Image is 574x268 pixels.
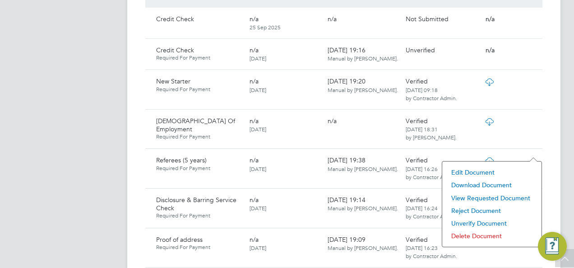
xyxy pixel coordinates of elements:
span: 25 Sep 2025 [250,23,281,31]
span: Manual by [PERSON_NAME]. [328,165,398,172]
span: [DATE] 19:38 [328,156,398,172]
span: Manual by [PERSON_NAME]. [328,204,398,212]
span: n/a [484,15,495,23]
span: [DATE] [250,244,266,251]
span: [DATE] [250,125,266,133]
span: [DATE] [250,55,266,62]
li: View Requested Document [447,192,537,204]
span: Verified [406,196,428,204]
span: Disclosure & Barring Service Check [156,196,236,212]
span: Verified [406,77,428,85]
span: [DATE] 19:09 [328,236,398,252]
span: n/a [250,196,259,204]
span: n/a [328,15,337,23]
span: [DATE] 16:23 by Contractor Admin. [406,244,457,259]
span: n/a [250,117,259,125]
span: [DEMOGRAPHIC_DATA] Of Employment [156,117,235,133]
span: New Starter [156,77,190,85]
span: Required For Payment [156,212,242,219]
span: [DATE] 16:24 by Contractor Admin. [406,204,457,220]
li: Unverify Document [447,217,537,230]
span: n/a [250,236,259,244]
span: Required For Payment [156,244,242,251]
span: [DATE] 19:16 [328,46,398,62]
span: Required For Payment [156,133,242,140]
li: Download Document [447,179,537,191]
button: Engage Resource Center [538,232,567,261]
span: Verified [406,236,428,244]
span: [DATE] [250,204,266,212]
span: Credit Check [156,46,194,54]
span: Manual by [PERSON_NAME]. [328,55,398,62]
span: Unverified [406,46,435,54]
span: Referees (5 years) [156,156,207,164]
span: n/a [328,117,337,125]
span: [DATE] [250,86,266,93]
li: Edit Document [447,166,537,179]
li: Delete Document [447,230,537,242]
span: Proof of address [156,236,203,244]
span: n/a [250,77,259,85]
span: n/a [250,46,259,54]
span: [DATE] 18:31 by [PERSON_NAME]. [406,125,457,141]
span: n/a [484,46,495,54]
span: Manual by [PERSON_NAME]. [328,86,398,93]
li: Reject Document [447,204,537,217]
span: [DATE] 19:14 [328,196,398,212]
span: [DATE] 16:26 by Contractor Admin. [406,165,457,180]
span: [DATE] 19:20 [328,77,398,93]
span: Not Submitted [406,15,449,23]
span: Required For Payment [156,165,242,172]
span: Required For Payment [156,86,242,93]
span: Verified [406,156,428,164]
span: Manual by [PERSON_NAME]. [328,244,398,251]
span: Credit Check [156,15,194,23]
span: n/a [250,156,259,164]
span: [DATE] [250,165,266,172]
span: Required For Payment [156,54,242,61]
span: n/a [250,15,259,23]
span: Verified [406,117,428,125]
span: [DATE] 09:18 by Contractor Admin. [406,86,457,102]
